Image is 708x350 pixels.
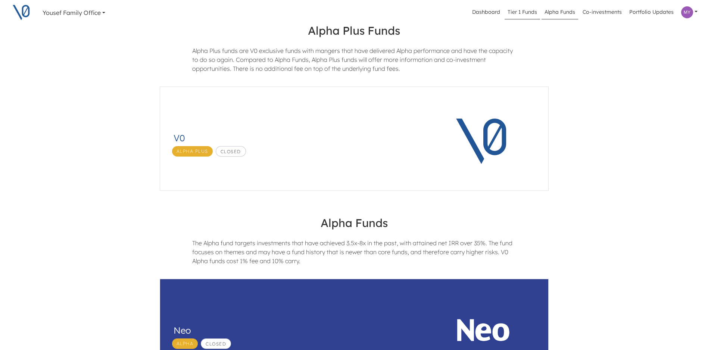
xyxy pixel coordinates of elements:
[542,5,578,19] a: Alpha Funds
[580,5,625,19] a: Co-investments
[153,18,555,43] h4: Alpha Plus Funds
[174,133,413,144] h3: V0
[174,325,413,336] h3: Neo
[201,338,231,349] span: Closed
[43,9,101,16] span: Yousef Family Office
[505,5,540,19] a: Tier 1 Funds
[40,5,108,20] a: Yousef Family Office
[626,5,677,19] a: Portfolio Updates
[187,239,521,271] div: The Alpha fund targets investments that have achieved 3.5x-8x in the past, with attained net IRR ...
[172,338,198,349] span: Alpha
[187,46,521,79] div: Alpha Plus funds are V0 exclusive funds with mangers that have delivered Alpha performance and ha...
[437,93,530,186] img: V0
[469,5,503,19] a: Dashboard
[12,3,31,22] img: V0 logo
[681,6,693,18] img: Profile
[153,210,555,236] h4: Alpha Funds
[158,85,550,192] a: V0Alpha PlusClosedV0
[172,146,213,157] span: Alpha Plus
[216,146,246,157] span: Closed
